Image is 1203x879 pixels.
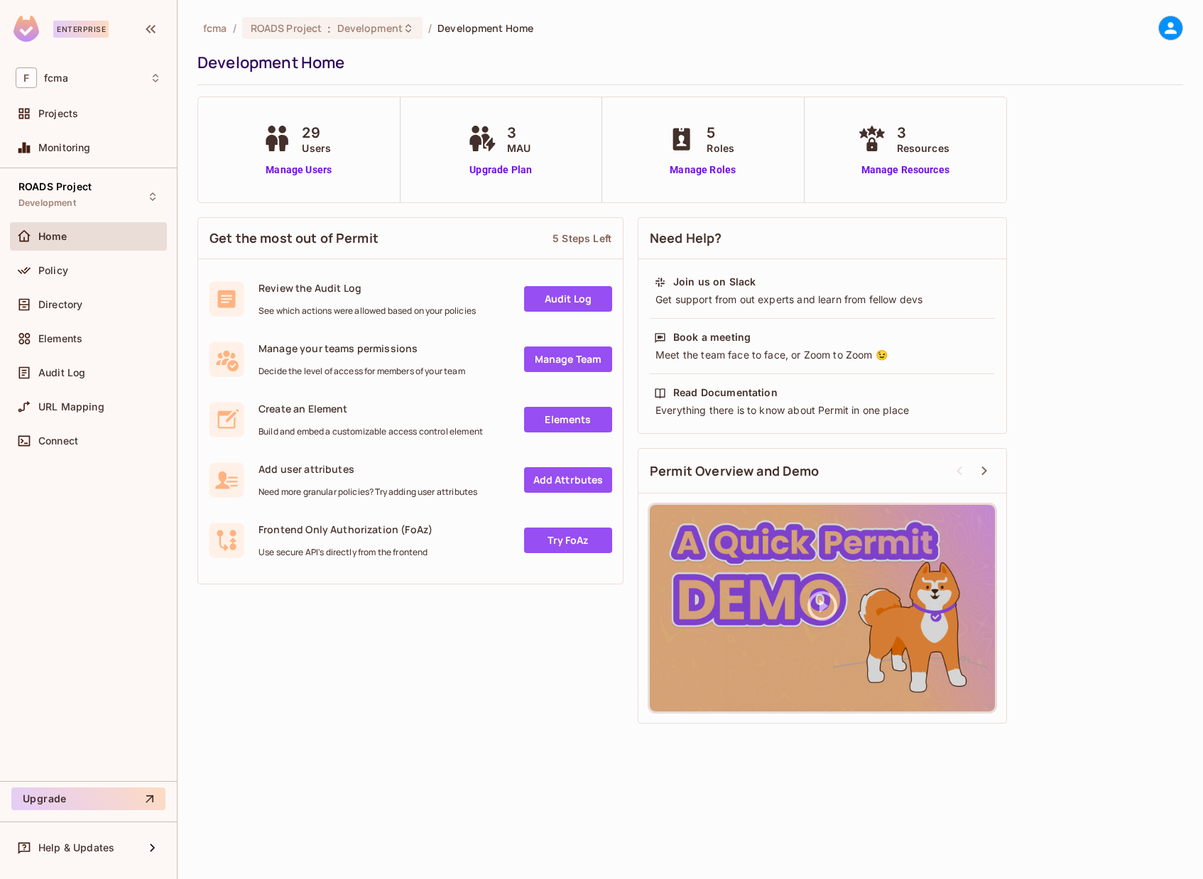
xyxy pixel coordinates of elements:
div: Meet the team face to face, or Zoom to Zoom 😉 [654,348,991,362]
div: Get support from out experts and learn from fellow devs [654,293,991,307]
div: Enterprise [53,21,109,38]
a: Audit Log [524,286,612,312]
span: Manage your teams permissions [258,342,465,355]
span: Add user attributes [258,462,477,476]
a: Manage Resources [854,163,957,178]
span: Connect [38,435,78,447]
a: Elements [524,407,612,432]
span: Decide the level of access for members of your team [258,366,465,377]
span: Audit Log [38,367,85,378]
span: Policy [38,265,68,276]
span: 5 [707,122,734,143]
a: Manage Team [524,346,612,372]
li: / [233,21,236,35]
span: the active workspace [203,21,227,35]
span: Users [302,141,331,155]
span: Need more granular policies? Try adding user attributes [258,486,477,498]
span: Get the most out of Permit [209,229,379,247]
span: Need Help? [650,229,722,247]
span: Projects [38,108,78,119]
div: Join us on Slack [673,275,756,289]
a: Manage Roles [664,163,741,178]
button: Upgrade [11,787,165,810]
span: 3 [897,122,949,143]
span: 29 [302,122,331,143]
span: Resources [897,141,949,155]
div: Read Documentation [673,386,778,400]
div: Everything there is to know about Permit in one place [654,403,991,417]
span: Use secure API's directly from the frontend [258,547,432,558]
li: / [428,21,432,35]
span: Permit Overview and Demo [650,462,820,480]
span: URL Mapping [38,401,104,413]
span: Review the Audit Log [258,281,476,295]
a: Upgrade Plan [464,163,538,178]
span: Development [337,21,403,35]
span: : [327,23,332,34]
span: F [16,67,37,88]
div: 5 Steps Left [552,231,611,245]
span: Elements [38,333,82,344]
a: Add Attrbutes [524,467,612,493]
span: See which actions were allowed based on your policies [258,305,476,317]
span: Development Home [437,21,533,35]
span: Help & Updates [38,842,114,853]
span: Home [38,231,67,242]
span: Workspace: fcma [44,72,68,84]
span: Monitoring [38,142,91,153]
span: Roles [707,141,734,155]
span: Build and embed a customizable access control element [258,426,483,437]
img: SReyMgAAAABJRU5ErkJggg== [13,16,39,42]
div: Development Home [197,52,1176,73]
span: Directory [38,299,82,310]
span: 3 [507,122,530,143]
span: Frontend Only Authorization (FoAz) [258,523,432,536]
div: Book a meeting [673,330,751,344]
a: Manage Users [259,163,338,178]
span: ROADS Project [251,21,322,35]
span: Development [18,197,76,209]
span: ROADS Project [18,181,92,192]
span: Create an Element [258,402,483,415]
span: MAU [507,141,530,155]
a: Try FoAz [524,528,612,553]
